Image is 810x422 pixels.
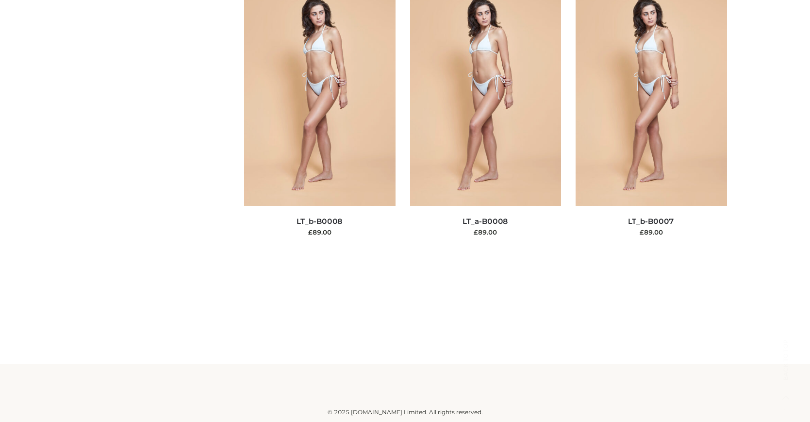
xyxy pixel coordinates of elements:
[640,228,663,236] bdi: 89.00
[297,217,343,226] a: LT_b-B0008
[463,217,508,226] a: LT_a-B0008
[474,228,478,236] span: £
[774,356,798,381] span: Back to top
[308,228,331,236] bdi: 89.00
[308,228,313,236] span: £
[640,228,644,236] span: £
[628,217,674,226] a: LT_b-B0007
[474,228,497,236] bdi: 89.00
[83,407,727,417] div: © 2025 [DOMAIN_NAME] Limited. All rights reserved.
